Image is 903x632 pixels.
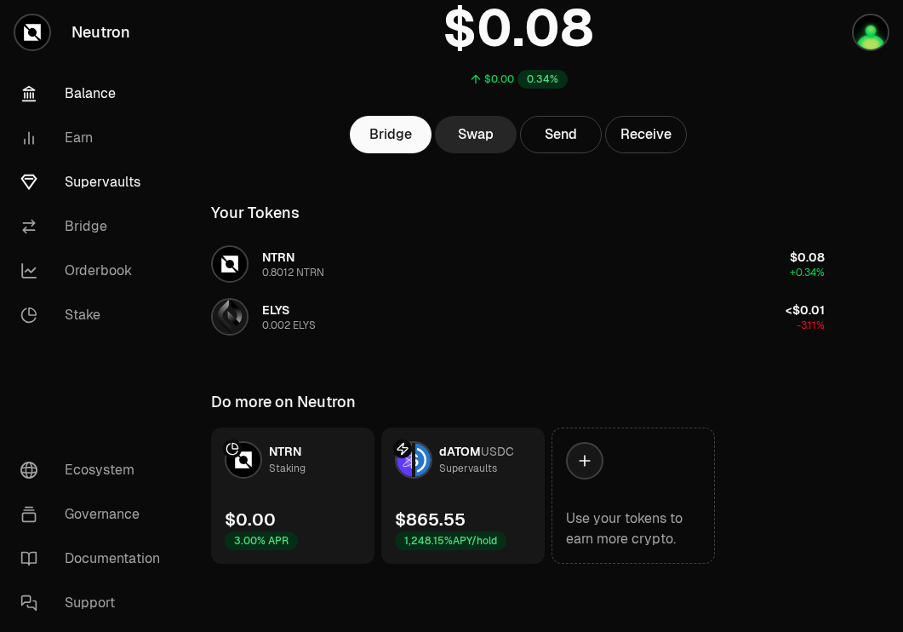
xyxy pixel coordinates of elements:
[790,266,825,279] span: +0.34%
[605,116,687,153] button: Receive
[520,116,602,153] button: Send
[517,70,568,89] div: 0.34%
[7,249,184,293] a: Orderbook
[395,508,466,531] div: $865.55
[7,160,184,204] a: Supervaults
[854,15,888,49] img: Atom Staking
[397,443,412,477] img: dATOM Logo
[381,428,545,564] a: dATOM LogoUSDC LogodATOMUSDCSupervaults$865.551,248.15%APY/hold
[7,448,184,492] a: Ecosystem
[395,531,506,550] div: 1,248.15% APY/hold
[211,201,300,225] div: Your Tokens
[262,266,324,279] div: 0.8012 NTRN
[415,443,431,477] img: USDC Logo
[262,319,316,332] div: 0.002 ELYS
[350,116,431,153] a: Bridge
[201,291,835,342] button: ELYS LogoELYS0.002 ELYS<$0.01-3.11%
[439,460,497,477] div: Supervaults
[211,428,374,564] a: NTRN LogoNTRNStaking$0.003.00% APR
[226,443,260,477] img: NTRN Logo
[786,302,825,318] span: <$0.01
[439,444,481,459] span: dATOM
[797,319,825,332] span: -3.11%
[566,508,700,549] div: Use your tokens to earn more crypto.
[269,460,306,477] div: Staking
[7,537,184,581] a: Documentation
[7,204,184,249] a: Bridge
[213,300,247,334] img: ELYS Logo
[7,293,184,337] a: Stake
[7,72,184,116] a: Balance
[262,302,289,318] span: ELYS
[7,492,184,537] a: Governance
[211,390,356,414] div: Do more on Neutron
[262,250,294,265] span: NTRN
[269,444,301,459] span: NTRN
[225,508,276,531] div: $0.00
[552,428,715,564] a: Use your tokens to earn more crypto.
[213,247,247,281] img: NTRN Logo
[484,72,514,86] div: $0.00
[435,116,517,153] a: Swap
[790,250,825,265] span: $0.08
[201,238,835,290] button: NTRN LogoNTRN0.8012 NTRN$0.08+0.34%
[481,444,514,459] span: USDC
[7,116,184,160] a: Earn
[7,581,184,625] a: Support
[225,531,298,550] div: 3.00% APR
